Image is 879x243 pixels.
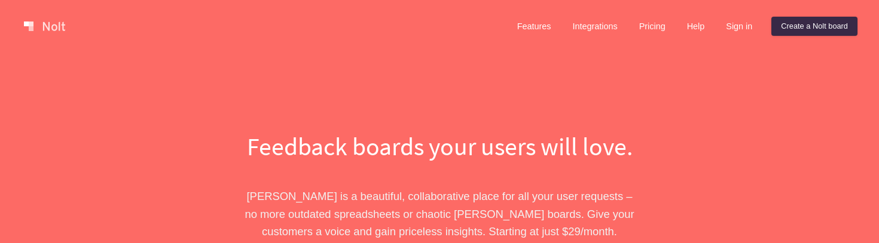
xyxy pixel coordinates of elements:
h1: Feedback boards your users will love. [233,129,646,164]
p: [PERSON_NAME] is a beautiful, collaborative place for all your user requests – no more outdated s... [233,187,646,240]
a: Pricing [630,17,675,36]
a: Integrations [563,17,627,36]
a: Create a Nolt board [771,17,857,36]
a: Features [508,17,561,36]
a: Sign in [716,17,762,36]
a: Help [677,17,715,36]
